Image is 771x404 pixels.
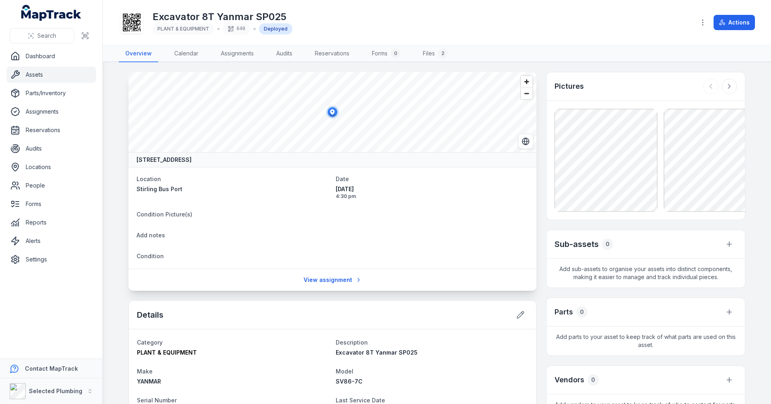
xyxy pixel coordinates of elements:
[137,211,192,218] span: Condition Picture(s)
[137,309,163,320] h2: Details
[214,45,260,62] a: Assignments
[336,368,353,375] span: Model
[157,26,209,32] span: PLANT & EQUIPMENT
[128,72,536,152] canvas: Map
[336,175,349,182] span: Date
[137,156,192,164] strong: [STREET_ADDRESS]
[6,251,96,267] a: Settings
[21,5,82,21] a: MapTrack
[336,185,528,193] span: [DATE]
[6,104,96,120] a: Assignments
[25,365,78,372] strong: Contact MapTrack
[6,141,96,157] a: Audits
[6,159,96,175] a: Locations
[137,368,153,375] span: Make
[270,45,299,62] a: Audits
[137,232,165,239] span: Add notes
[223,23,250,35] div: 640
[391,49,400,58] div: 0
[137,186,182,192] span: Stirling Bus Port
[298,272,367,288] a: View assignment
[137,397,177,404] span: Serial Number
[6,233,96,249] a: Alerts
[29,388,82,394] strong: Selected Plumbing
[555,239,599,250] h2: Sub-assets
[137,378,161,385] span: YANMAR
[555,81,584,92] h3: Pictures
[6,178,96,194] a: People
[336,397,385,404] span: Last Service Date
[6,85,96,101] a: Parts/Inventory
[547,326,745,355] span: Add parts to your asset to keep track of what parts are used on this asset.
[336,339,368,346] span: Description
[547,259,745,288] span: Add sub-assets to organise your assets into distinct components, making it easier to manage and t...
[137,185,329,193] a: Stirling Bus Port
[137,349,197,356] span: PLANT & EQUIPMENT
[576,306,587,318] div: 0
[521,76,532,88] button: Zoom in
[336,185,528,200] time: 9/23/2025, 4:30:57 PM
[37,32,56,40] span: Search
[6,67,96,83] a: Assets
[137,339,163,346] span: Category
[137,175,161,182] span: Location
[416,45,454,62] a: Files2
[555,374,584,386] h3: Vendors
[6,48,96,64] a: Dashboard
[6,196,96,212] a: Forms
[168,45,205,62] a: Calendar
[10,28,74,43] button: Search
[336,378,363,385] span: SV86-7C
[587,374,599,386] div: 0
[6,214,96,231] a: Reports
[336,193,528,200] span: 4:30 pm
[308,45,356,62] a: Reservations
[714,15,755,30] button: Actions
[6,122,96,138] a: Reservations
[119,45,158,62] a: Overview
[602,239,613,250] div: 0
[365,45,407,62] a: Forms0
[137,253,164,259] span: Condition
[521,88,532,99] button: Zoom out
[153,10,292,23] h1: Excavator 8T Yanmar SP025
[336,349,418,356] span: Excavator 8T Yanmar SP025
[555,306,573,318] h3: Parts
[518,134,533,149] button: Switch to Satellite View
[438,49,448,58] div: 2
[259,23,292,35] div: Deployed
